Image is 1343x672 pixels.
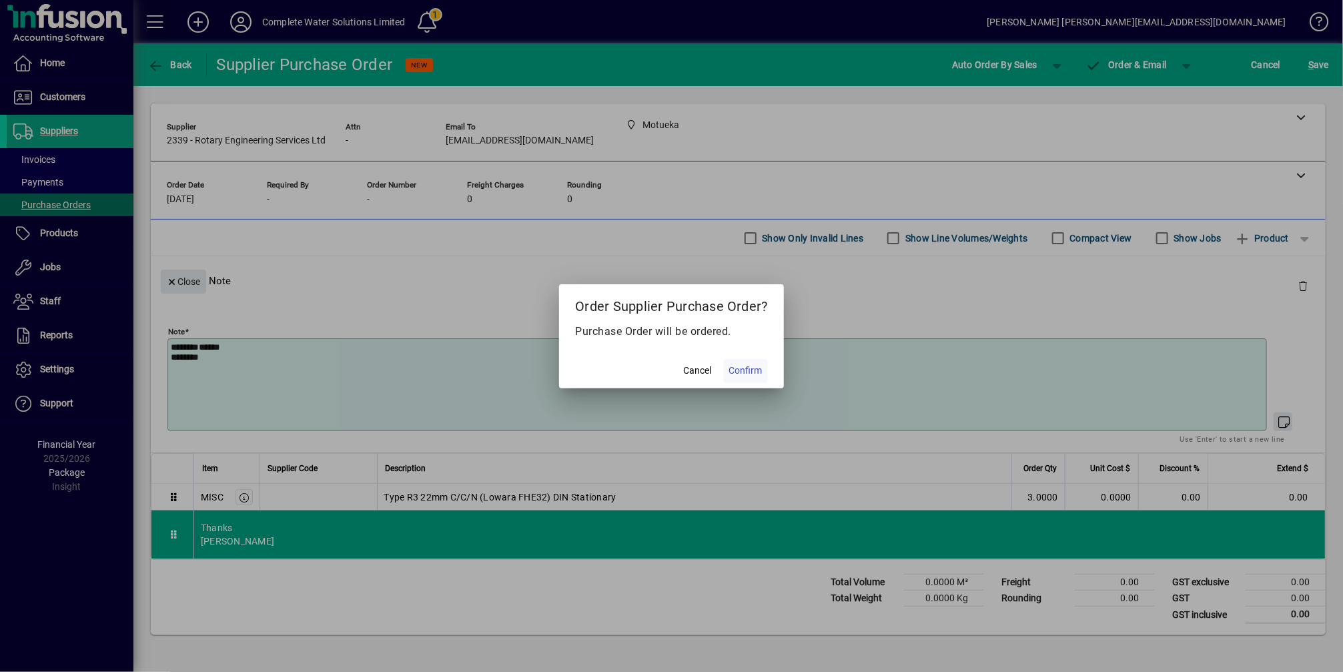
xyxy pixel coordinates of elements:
[683,364,711,378] span: Cancel
[575,324,768,340] p: Purchase Order will be ordered.
[724,359,768,383] button: Confirm
[559,284,784,323] h2: Order Supplier Purchase Order?
[729,364,763,378] span: Confirm
[676,359,719,383] button: Cancel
